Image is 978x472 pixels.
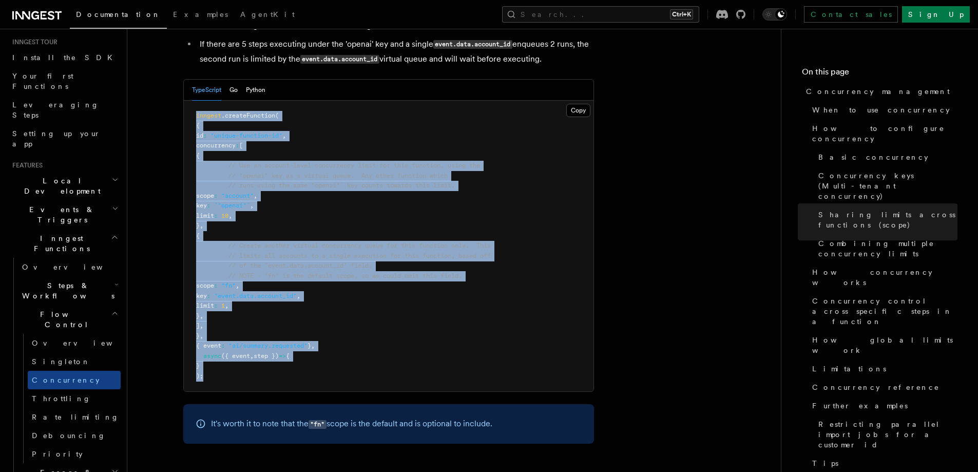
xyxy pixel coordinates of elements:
[70,3,167,29] a: Documentation
[808,397,957,415] a: Further examples
[167,3,234,28] a: Examples
[12,101,99,119] span: Leveraging Steps
[254,192,257,199] span: ,
[8,204,112,225] span: Events & Triggers
[812,267,957,288] span: How concurrency works
[275,112,279,119] span: (
[18,334,121,463] div: Flow Control
[18,276,121,305] button: Steps & Workflows
[200,312,203,319] span: ,
[221,352,250,360] span: ({ event
[812,123,957,144] span: How to configure concurrency
[812,401,908,411] span: Further examples
[196,122,200,129] span: {
[32,376,100,384] span: Concurrency
[28,334,121,352] a: Overview
[196,132,203,139] span: id
[200,322,203,329] span: ,
[28,389,121,408] a: Throttling
[197,37,594,67] li: If there are 5 steps executing under the 'openai' key and a single enqueues 2 runs, the second ru...
[282,132,286,139] span: ,
[214,202,250,209] span: `"openai"`
[76,10,161,18] span: Documentation
[812,364,886,374] span: Limitations
[8,67,121,96] a: Your first Functions
[8,229,121,258] button: Inngest Functions
[802,66,957,82] h4: On this page
[670,9,693,20] kbd: Ctrl+K
[254,352,279,360] span: step })
[286,352,290,360] span: {
[28,426,121,445] a: Debouncing
[808,360,957,378] a: Limitations
[207,292,210,299] span: :
[28,352,121,371] a: Singleton
[762,8,787,21] button: Toggle dark mode
[228,242,491,249] span: // Create another virtual concurrency queue for this function only. This
[808,331,957,360] a: How global limits work
[234,3,301,28] a: AgentKit
[196,152,200,159] span: {
[8,176,112,196] span: Local Development
[32,450,83,458] span: Priority
[808,378,957,397] a: Concurrency reference
[802,82,957,101] a: Concurrency management
[228,182,455,189] span: // runs using the same "openai"` key counts towards this limit.
[200,332,203,339] span: ,
[196,372,203,380] span: );
[8,96,121,124] a: Leveraging Steps
[32,357,90,366] span: Singleton
[18,305,121,334] button: Flow Control
[279,352,286,360] span: =>
[818,238,957,259] span: Combining multiple concurrency limits
[309,420,327,429] code: "fn"
[308,342,311,349] span: }
[12,129,101,148] span: Setting up your app
[311,342,315,349] span: ,
[228,172,448,179] span: // "openai" key as a virtual queue. Any other function which
[225,302,228,309] span: ,
[196,342,221,349] span: { event
[236,282,239,289] span: ,
[200,222,203,229] span: ,
[502,6,699,23] button: Search...Ctrl+K
[196,312,200,319] span: }
[211,417,492,431] p: It's worth it to note that the scope is the default and is optional to include.
[808,263,957,292] a: How concurrency works
[12,53,119,62] span: Install the SDK
[196,232,200,239] span: {
[812,296,957,327] span: Concurrency control across specific steps in a function
[8,200,121,229] button: Events & Triggers
[8,233,111,254] span: Inngest Functions
[173,10,228,18] span: Examples
[32,413,119,421] span: Rate limiting
[196,292,207,299] span: key
[902,6,970,23] a: Sign Up
[210,132,282,139] span: "unique-function-id"
[812,458,838,468] span: Tips
[814,415,957,454] a: Restricting parallel import jobs for a customer id
[214,302,218,309] span: :
[196,192,214,199] span: scope
[32,394,91,403] span: Throttling
[12,72,73,90] span: Your first Functions
[221,342,225,349] span: :
[196,322,200,329] span: ]
[818,419,957,450] span: Restricting parallel import jobs for a customer id
[228,342,308,349] span: "ai/summary.requested"
[804,6,898,23] a: Contact sales
[814,205,957,234] a: Sharing limits across functions (scope)
[566,104,590,117] button: Copy
[808,101,957,119] a: When to use concurrency
[814,234,957,263] a: Combining multiple concurrency limits
[806,86,950,97] span: Concurrency management
[433,40,512,49] code: event.data.account_id
[228,162,480,169] span: // Use an account-level concurrency limit for this function, using the
[297,292,300,299] span: ,
[221,302,225,309] span: 1
[808,119,957,148] a: How to configure concurrency
[250,352,254,360] span: ,
[8,124,121,153] a: Setting up your app
[32,431,106,440] span: Debouncing
[207,202,210,209] span: :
